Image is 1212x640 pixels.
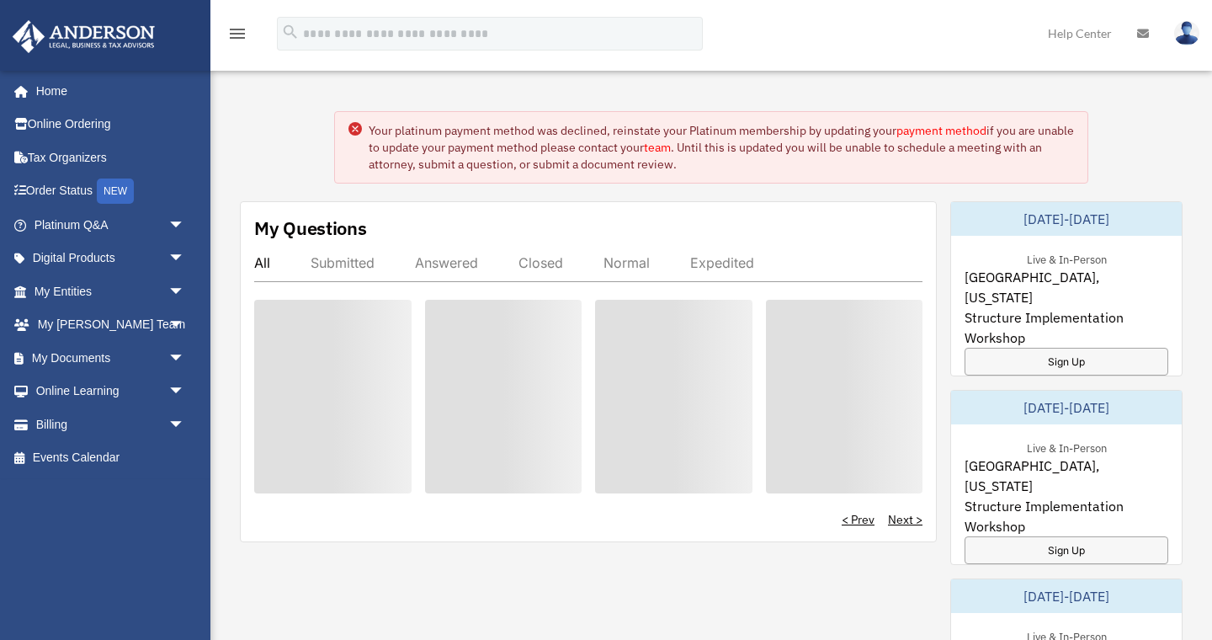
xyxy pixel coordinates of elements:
span: arrow_drop_down [168,308,202,343]
a: Next > [888,511,922,528]
a: Online Learningarrow_drop_down [12,375,210,408]
img: Anderson Advisors Platinum Portal [8,20,160,53]
a: payment method [896,123,986,138]
a: Home [12,74,202,108]
div: [DATE]-[DATE] [951,391,1182,424]
a: My [PERSON_NAME] Teamarrow_drop_down [12,308,210,342]
a: Platinum Q&Aarrow_drop_down [12,208,210,242]
div: [DATE]-[DATE] [951,579,1182,613]
span: arrow_drop_down [168,408,202,442]
span: arrow_drop_down [168,341,202,376]
span: arrow_drop_down [168,375,202,409]
a: < Prev [842,511,874,528]
i: menu [227,24,247,44]
a: Sign Up [965,536,1168,564]
span: Structure Implementation Workshop [965,307,1168,348]
div: [DATE]-[DATE] [951,202,1182,236]
a: My Entitiesarrow_drop_down [12,275,210,308]
a: My Documentsarrow_drop_down [12,341,210,375]
div: NEW [97,179,134,204]
a: Online Ordering [12,108,210,141]
a: Events Calendar [12,441,210,475]
span: [GEOGRAPHIC_DATA], [US_STATE] [965,267,1168,307]
span: Structure Implementation Workshop [965,496,1168,536]
div: Expedited [690,254,754,271]
span: arrow_drop_down [168,208,202,243]
div: Live & In-Person [1013,438,1120,456]
img: User Pic [1174,21,1199,45]
a: menu [227,29,247,44]
div: Closed [518,254,563,271]
a: Digital Productsarrow_drop_down [12,242,210,275]
div: Live & In-Person [1013,249,1120,267]
div: My Questions [254,216,367,241]
a: team [644,140,671,155]
span: [GEOGRAPHIC_DATA], [US_STATE] [965,456,1168,496]
i: search [281,23,300,41]
span: arrow_drop_down [168,275,202,309]
div: Normal [603,254,650,271]
div: Your platinum payment method was declined, reinstate your Platinum membership by updating your if... [369,122,1074,173]
a: Billingarrow_drop_down [12,408,210,441]
div: Submitted [311,254,375,271]
a: Order StatusNEW [12,174,210,209]
a: Sign Up [965,348,1168,376]
a: Tax Organizers [12,141,210,174]
div: Answered [415,254,478,271]
span: arrow_drop_down [168,242,202,276]
div: All [254,254,270,271]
